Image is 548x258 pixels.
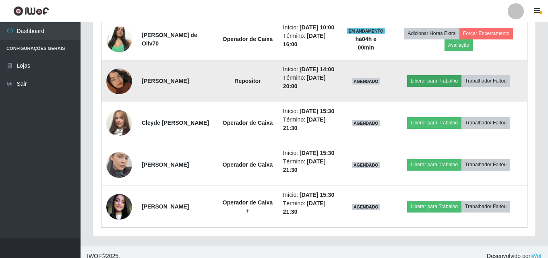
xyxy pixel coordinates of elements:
[461,117,510,128] button: Trabalhador Faltou
[142,120,209,126] strong: Cleyde [PERSON_NAME]
[223,161,273,168] strong: Operador de Caixa
[407,159,461,170] button: Liberar para Trabalho
[283,32,337,49] li: Término:
[407,201,461,212] button: Liberar para Trabalho
[283,149,337,157] li: Início:
[142,203,189,210] strong: [PERSON_NAME]
[283,191,337,199] li: Início:
[13,6,49,16] img: CoreUI Logo
[356,36,376,51] strong: há 04 h e 00 min
[352,204,380,210] span: AGENDADO
[142,161,189,168] strong: [PERSON_NAME]
[283,74,337,91] li: Término:
[300,192,334,198] time: [DATE] 15:30
[106,22,132,56] img: 1727212594442.jpeg
[300,108,334,114] time: [DATE] 15:30
[283,65,337,74] li: Início:
[407,75,461,87] button: Liberar para Trabalho
[347,28,385,34] span: EM ANDAMENTO
[352,162,380,168] span: AGENDADO
[106,58,132,104] img: 1756135757654.jpeg
[106,100,132,146] img: 1732748634290.jpeg
[283,199,337,216] li: Término:
[142,32,197,47] strong: [PERSON_NAME] de Oliv70
[352,78,380,85] span: AGENDADO
[445,39,473,51] button: Avaliação
[300,150,334,156] time: [DATE] 15:30
[223,199,273,214] strong: Operador de Caixa +
[461,159,510,170] button: Trabalhador Faltou
[223,36,273,42] strong: Operador de Caixa
[234,78,261,84] strong: Repositor
[404,28,459,39] button: Adicionar Horas Extra
[283,23,337,32] li: Início:
[283,157,337,174] li: Término:
[283,116,337,132] li: Término:
[300,66,334,72] time: [DATE] 14:00
[459,28,513,39] button: Forçar Encerramento
[461,75,510,87] button: Trabalhador Faltou
[283,107,337,116] li: Início:
[300,24,334,31] time: [DATE] 10:00
[407,117,461,128] button: Liberar para Trabalho
[461,201,510,212] button: Trabalhador Faltou
[106,190,132,224] img: 1650504454448.jpeg
[352,120,380,126] span: AGENDADO
[223,120,273,126] strong: Operador de Caixa
[106,142,132,188] img: 1735236276085.jpeg
[142,78,189,84] strong: [PERSON_NAME]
